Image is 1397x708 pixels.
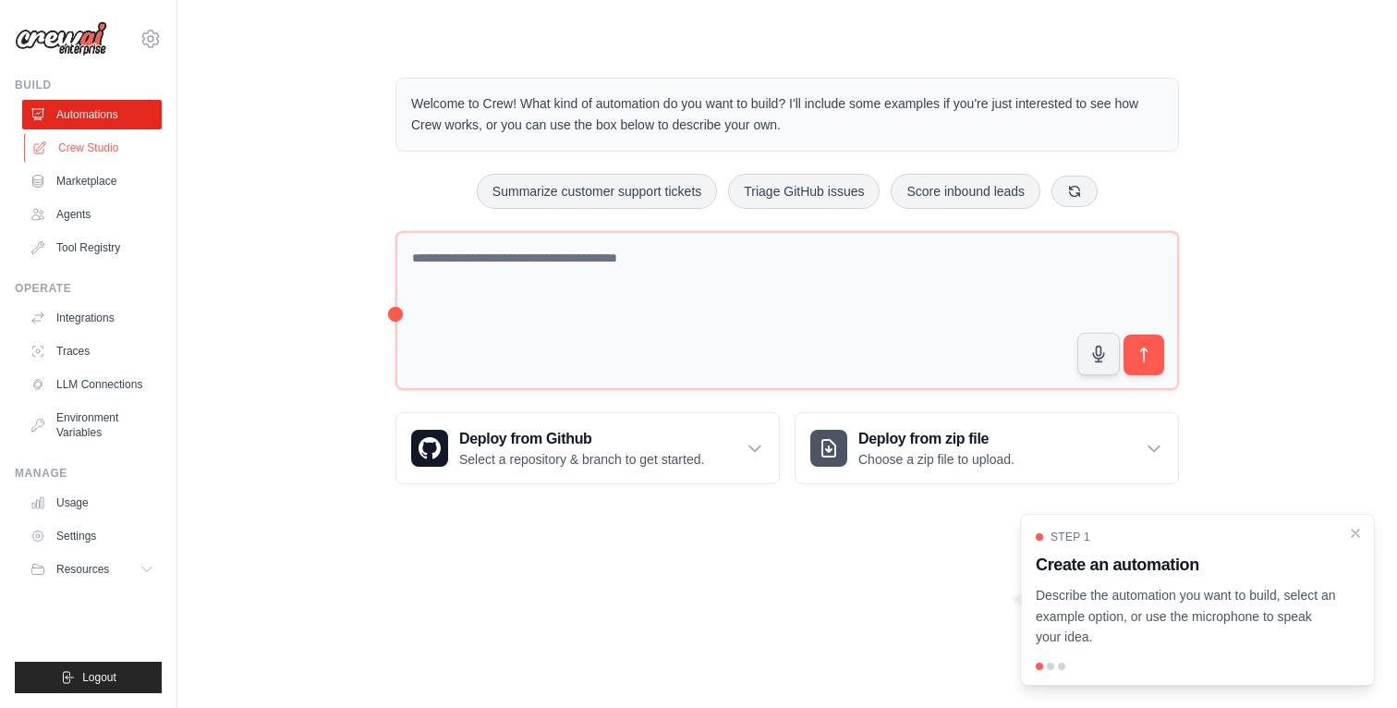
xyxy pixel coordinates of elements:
a: Settings [22,521,162,551]
a: Traces [22,336,162,366]
a: LLM Connections [22,370,162,399]
button: Close walkthrough [1348,526,1363,541]
button: Summarize customer support tickets [477,174,717,209]
a: Environment Variables [22,403,162,447]
p: Select a repository & branch to get started. [459,450,704,469]
button: Resources [22,555,162,584]
div: Operate [15,281,162,296]
span: Logout [82,670,116,685]
h3: Deploy from zip file [858,428,1014,450]
a: Crew Studio [24,133,164,163]
a: Marketplace [22,166,162,196]
a: Integrations [22,303,162,333]
button: Triage GitHub issues [728,174,880,209]
p: Choose a zip file to upload. [858,450,1014,469]
p: Describe the automation you want to build, select an example option, or use the microphone to spe... [1036,585,1337,648]
a: Agents [22,200,162,229]
iframe: Chat Widget [1305,619,1397,708]
p: Welcome to Crew! What kind of automation do you want to build? I'll include some examples if you'... [411,93,1163,136]
h3: Deploy from Github [459,428,704,450]
a: Usage [22,488,162,518]
h3: Create an automation [1036,552,1337,578]
span: Resources [56,562,109,577]
div: Manage [15,466,162,481]
span: Step 1 [1051,530,1090,544]
a: Tool Registry [22,233,162,262]
button: Logout [15,662,162,693]
div: Build [15,78,162,92]
img: Logo [15,21,107,56]
a: Automations [22,100,162,129]
button: Score inbound leads [891,174,1040,209]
